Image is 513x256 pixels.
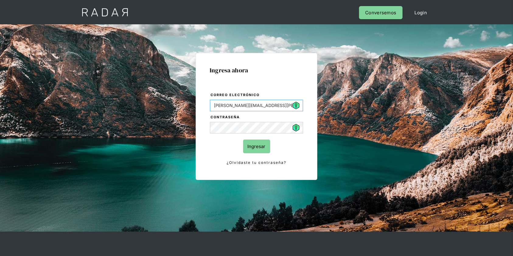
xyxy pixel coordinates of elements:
label: Contraseña [211,114,303,120]
a: Login [409,6,433,19]
a: ¿Olvidaste tu contraseña? [210,159,303,166]
form: Login Form [210,92,303,166]
h1: Ingresa ahora [210,67,303,74]
input: bruce@wayne.com [210,100,303,111]
label: Correo electrónico [211,92,303,98]
a: Conversemos [359,6,402,19]
input: Ingresar [243,140,270,153]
